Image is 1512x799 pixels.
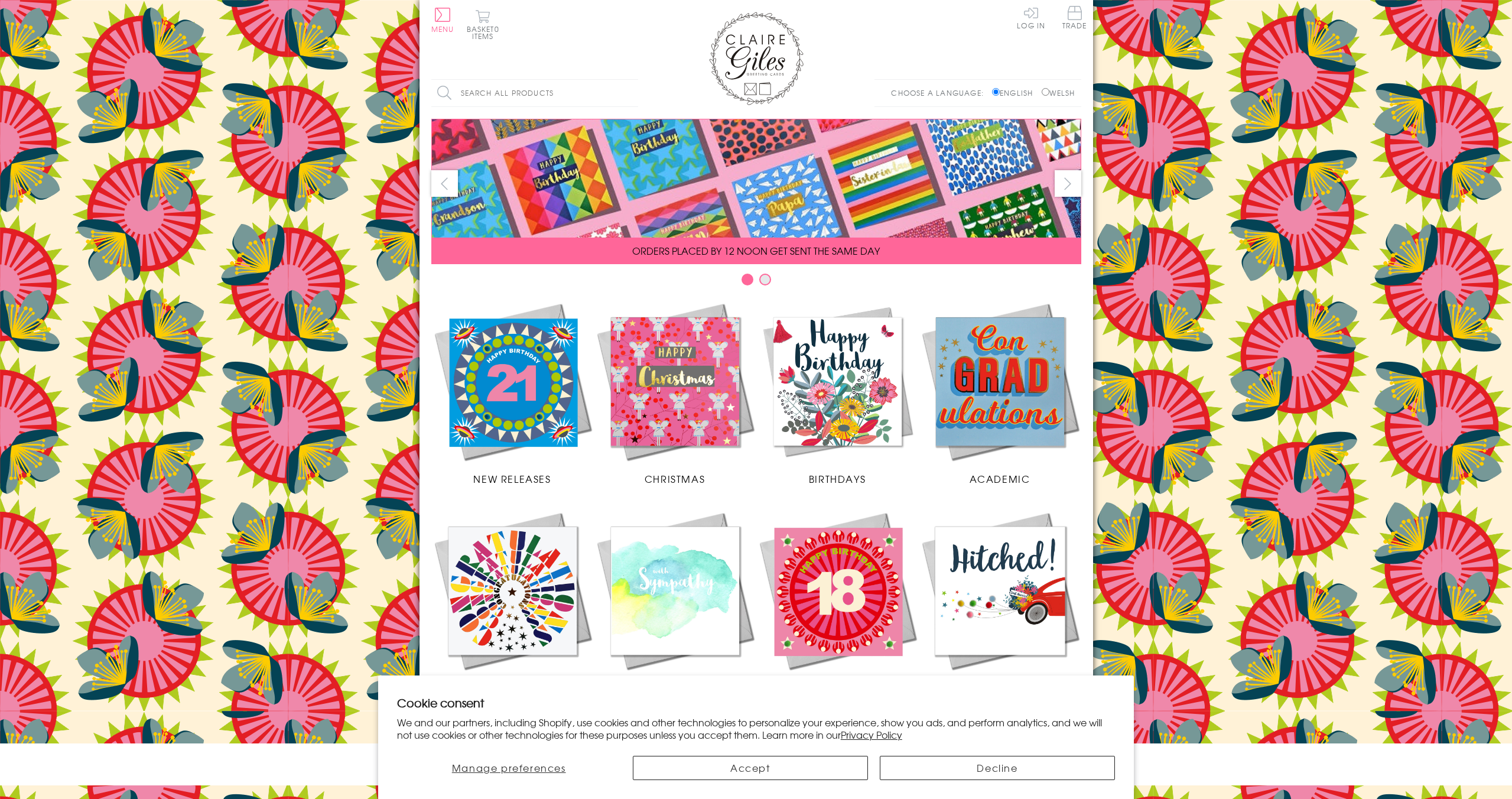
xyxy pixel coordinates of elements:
[632,243,880,258] span: ORDERS PLACED BY 12 NOON GET SENT THE SAME DAY
[1062,6,1087,31] a: Trade
[594,509,756,695] a: Sympathy
[397,716,1116,741] p: We and our partners, including Shopify, use cookies and other technologies to personalize your ex...
[431,300,594,486] a: New Releases
[919,509,1081,695] a: Wedding Occasions
[467,9,499,40] button: Basket0 items
[431,80,638,106] input: Search all products
[431,509,594,695] a: Congratulations
[397,694,1116,711] h2: Cookie consent
[919,300,1081,486] a: Academic
[626,80,638,106] input: Search
[397,756,621,780] button: Manage preferences
[756,300,919,486] a: Birthdays
[1062,6,1087,29] span: Trade
[841,727,902,742] a: Privacy Policy
[709,12,804,105] img: Claire Giles Greetings Cards
[1017,6,1045,29] a: Log In
[472,24,499,41] span: 0 items
[742,274,753,285] button: Carousel Page 1 (Current Slide)
[880,756,1115,780] button: Decline
[473,472,551,486] span: New Releases
[809,472,866,486] span: Birthdays
[633,756,868,780] button: Accept
[594,300,756,486] a: Christmas
[431,24,454,34] span: Menu
[452,761,566,775] span: Manage preferences
[1042,88,1049,96] input: Welsh
[431,8,454,33] button: Menu
[759,274,771,285] button: Carousel Page 2
[756,509,919,695] a: Age Cards
[1055,170,1081,197] button: next
[992,87,1039,98] label: English
[1042,87,1075,98] label: Welsh
[645,472,705,486] span: Christmas
[992,88,1000,96] input: English
[970,472,1030,486] span: Academic
[891,87,990,98] p: Choose a language:
[431,170,458,197] button: prev
[431,273,1081,291] div: Carousel Pagination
